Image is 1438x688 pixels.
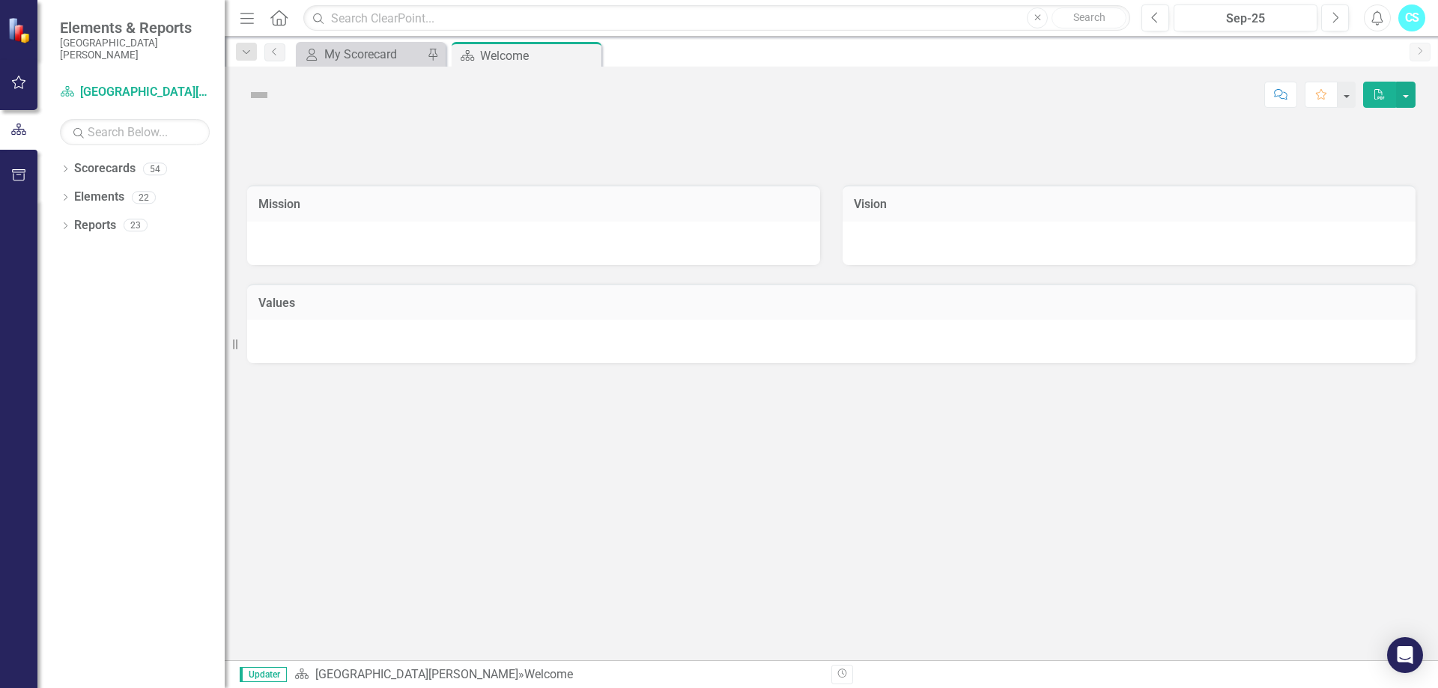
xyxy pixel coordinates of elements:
[480,46,598,65] div: Welcome
[315,667,518,681] a: [GEOGRAPHIC_DATA][PERSON_NAME]
[132,191,156,204] div: 22
[247,83,271,107] img: Not Defined
[124,219,148,232] div: 23
[300,45,423,64] a: My Scorecard
[240,667,287,682] span: Updater
[143,162,167,175] div: 54
[60,84,210,101] a: [GEOGRAPHIC_DATA][PERSON_NAME]
[7,16,34,43] img: ClearPoint Strategy
[854,198,1404,211] h3: Vision
[524,667,573,681] div: Welcome
[1052,7,1126,28] button: Search
[294,666,820,684] div: »
[60,119,210,145] input: Search Below...
[324,45,423,64] div: My Scorecard
[258,198,809,211] h3: Mission
[74,160,136,177] a: Scorecards
[74,189,124,206] a: Elements
[60,37,210,61] small: [GEOGRAPHIC_DATA][PERSON_NAME]
[1398,4,1425,31] button: CS
[1387,637,1423,673] div: Open Intercom Messenger
[74,217,116,234] a: Reports
[303,5,1130,31] input: Search ClearPoint...
[60,19,210,37] span: Elements & Reports
[258,296,1404,310] h3: Values
[1073,11,1105,23] span: Search
[1179,10,1312,28] div: Sep-25
[1174,4,1317,31] button: Sep-25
